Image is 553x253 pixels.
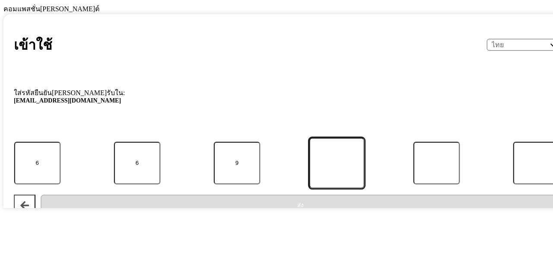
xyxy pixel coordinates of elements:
[14,34,52,56] h1: เข้าใช้
[114,142,160,184] input: รหัส
[413,142,460,184] input: รหัส
[14,142,60,184] input: รหัส
[14,195,35,216] button: กลับ
[309,138,365,188] input: รหัส
[3,3,550,14] div: คอมแพสชั่น[PERSON_NAME]ต์
[214,142,260,184] input: รหัส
